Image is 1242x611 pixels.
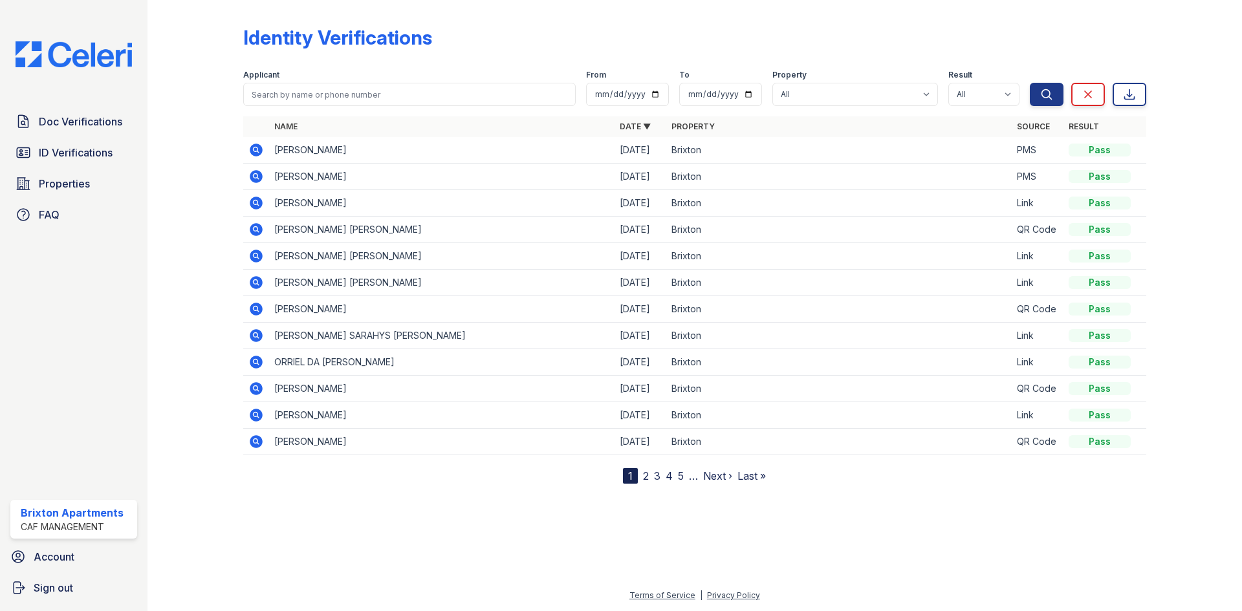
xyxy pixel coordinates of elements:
span: Sign out [34,580,73,595]
div: Identity Verifications [243,26,432,49]
a: 4 [666,469,673,482]
div: Pass [1069,435,1131,448]
td: [PERSON_NAME] [PERSON_NAME] [269,270,615,296]
td: [DATE] [615,243,666,270]
label: Applicant [243,70,279,80]
a: Doc Verifications [10,109,137,134]
td: [DATE] [615,270,666,296]
td: Brixton [666,270,1012,296]
td: [PERSON_NAME] [269,296,615,323]
a: 2 [643,469,649,482]
div: Pass [1069,276,1131,289]
a: Date ▼ [620,122,651,131]
td: PMS [1012,137,1063,164]
div: Brixton Apartments [21,505,124,520]
td: [PERSON_NAME] [269,137,615,164]
td: [PERSON_NAME] [269,164,615,190]
td: QR Code [1012,376,1063,402]
div: 1 [623,468,638,484]
a: FAQ [10,202,137,228]
td: [DATE] [615,402,666,429]
span: ID Verifications [39,145,113,160]
a: Last » [737,469,766,482]
td: Brixton [666,137,1012,164]
div: Pass [1069,356,1131,369]
label: To [679,70,690,80]
td: [DATE] [615,429,666,455]
div: CAF Management [21,520,124,533]
td: [DATE] [615,349,666,376]
div: | [700,590,703,600]
div: Pass [1069,382,1131,395]
div: Pass [1069,144,1131,156]
a: Next › [703,469,732,482]
td: PMS [1012,164,1063,190]
td: QR Code [1012,429,1063,455]
td: [PERSON_NAME] [269,376,615,402]
td: QR Code [1012,296,1063,323]
td: Brixton [666,402,1012,429]
a: 3 [654,469,660,482]
td: Link [1012,402,1063,429]
td: Brixton [666,376,1012,402]
div: Pass [1069,223,1131,236]
a: Source [1017,122,1050,131]
td: Brixton [666,217,1012,243]
td: Link [1012,323,1063,349]
a: Terms of Service [629,590,695,600]
td: Link [1012,243,1063,270]
label: Property [772,70,807,80]
input: Search by name or phone number [243,83,576,106]
span: Doc Verifications [39,114,122,129]
td: [PERSON_NAME] [269,402,615,429]
td: [DATE] [615,323,666,349]
td: Brixton [666,190,1012,217]
a: ID Verifications [10,140,137,166]
td: [PERSON_NAME] [PERSON_NAME] [269,243,615,270]
td: [DATE] [615,376,666,402]
div: Pass [1069,329,1131,342]
td: Brixton [666,349,1012,376]
label: Result [948,70,972,80]
a: Account [5,544,142,570]
td: [PERSON_NAME] [269,429,615,455]
span: Properties [39,176,90,191]
img: CE_Logo_Blue-a8612792a0a2168367f1c8372b55b34899dd931a85d93a1a3d3e32e68fde9ad4.png [5,41,142,67]
div: Pass [1069,197,1131,209]
td: [DATE] [615,217,666,243]
td: [DATE] [615,137,666,164]
td: [PERSON_NAME] [269,190,615,217]
a: Result [1069,122,1099,131]
td: [DATE] [615,190,666,217]
td: Brixton [666,429,1012,455]
span: FAQ [39,207,60,222]
td: QR Code [1012,217,1063,243]
div: Pass [1069,303,1131,316]
td: [PERSON_NAME] SARAHYS [PERSON_NAME] [269,323,615,349]
a: Privacy Policy [707,590,760,600]
td: ORRIEL DA [PERSON_NAME] [269,349,615,376]
td: Link [1012,349,1063,376]
a: Name [274,122,298,131]
span: Account [34,549,74,564]
a: Sign out [5,575,142,601]
span: … [689,468,698,484]
td: [DATE] [615,164,666,190]
div: Pass [1069,170,1131,183]
label: From [586,70,606,80]
td: Link [1012,190,1063,217]
td: [DATE] [615,296,666,323]
td: Brixton [666,164,1012,190]
td: Brixton [666,243,1012,270]
td: Link [1012,270,1063,296]
td: Brixton [666,323,1012,349]
div: Pass [1069,409,1131,422]
a: 5 [678,469,684,482]
td: [PERSON_NAME] [PERSON_NAME] [269,217,615,243]
td: Brixton [666,296,1012,323]
a: Properties [10,171,137,197]
a: Property [671,122,715,131]
div: Pass [1069,250,1131,263]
